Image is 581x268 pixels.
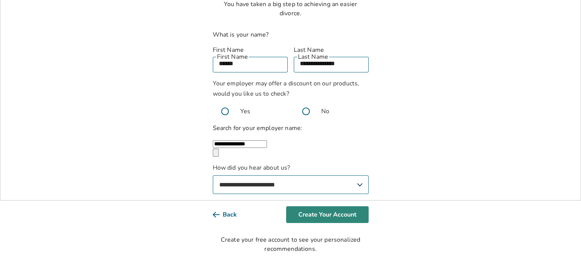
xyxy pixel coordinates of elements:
label: How did you hear about us? [213,163,369,194]
span: No [321,107,329,116]
span: Yes [240,107,250,116]
button: Clear [213,149,219,157]
iframe: Chat Widget [543,231,581,268]
span: Your employer may offer a discount on our products, would you like us to check? [213,79,359,98]
label: What is your name? [213,30,269,39]
button: Create Your Account [286,206,369,223]
div: Create your free account to see your personalized recommendations. [213,235,369,254]
label: Search for your employer name: [213,124,303,132]
label: First Name [213,45,288,55]
label: Last Name [294,45,369,55]
button: Back [213,206,249,223]
select: How did you hear about us? [213,175,369,194]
